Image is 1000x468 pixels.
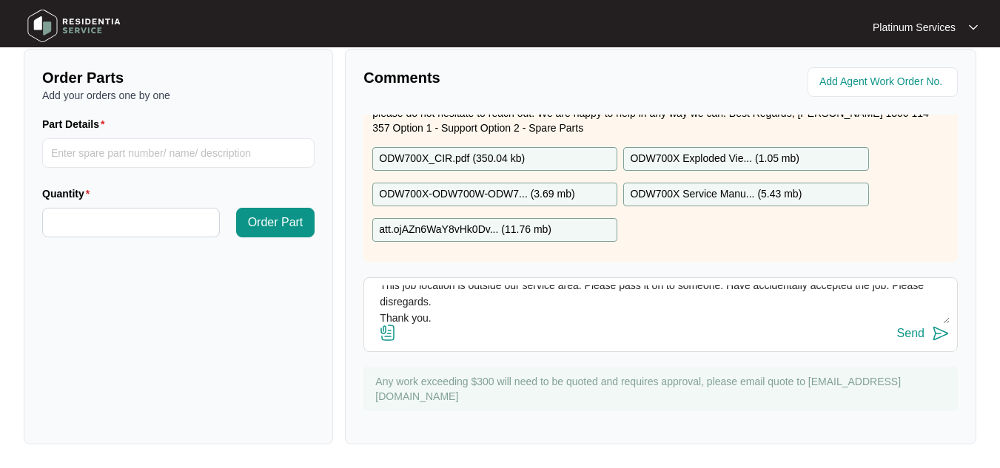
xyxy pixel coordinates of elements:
p: Order Parts [42,67,315,88]
img: file-attachment-doc.svg [379,324,397,342]
label: Quantity [42,186,95,201]
textarea: Hi Team, This job location is outside our service area. Please pass it on to someone. Have accide... [372,285,950,324]
span: Order Part [248,214,303,231]
button: Send [897,324,950,344]
p: ODW700X_CIR.pdf ( 350.04 kb ) [379,151,525,167]
p: att.ojAZn6WaY8vHk0Dv... ( 11.76 mb ) [379,222,551,238]
img: send-icon.svg [932,325,950,342]
p: Add your orders one by one [42,88,315,103]
p: ODW700X Exploded Vie... ( 1.05 mb ) [630,151,799,167]
button: Order Part [236,208,315,237]
input: Part Details [42,138,315,168]
div: Send [897,327,925,340]
input: Quantity [43,208,219,237]
p: Platinum Services [873,20,956,35]
p: Comments [363,67,650,88]
img: dropdown arrow [969,24,978,31]
p: ODW700X Service Manu... ( 5.43 mb ) [630,186,802,203]
input: Add Agent Work Order No. [819,73,949,91]
img: residentia service logo [22,4,126,48]
label: Part Details [42,117,111,132]
p: ODW700X-ODW700W-ODW7... ( 3.69 mb ) [379,186,574,203]
p: Any work exceeding $300 will need to be quoted and requires approval, please email quote to [EMAI... [375,374,950,404]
